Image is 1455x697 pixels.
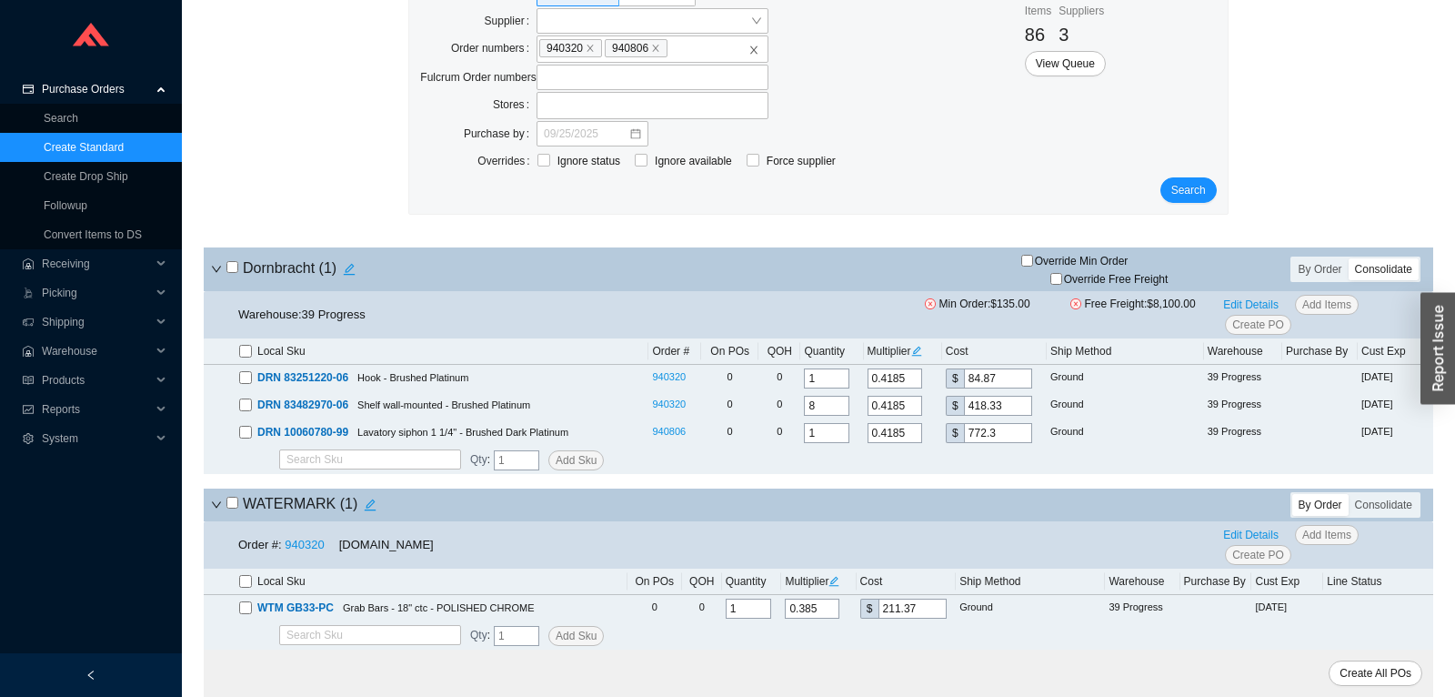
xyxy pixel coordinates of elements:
td: 0 [701,392,758,419]
th: Cust Exp [1358,338,1433,365]
a: Search [44,112,78,125]
span: ( 1 ) [340,496,358,511]
td: [DATE] [1251,595,1323,622]
td: 0 [701,419,758,447]
input: Override Free Freight [1050,273,1062,285]
span: close [586,44,595,53]
span: 86 [1025,25,1045,45]
td: 39 Progress [1204,365,1282,392]
button: View Queue [1025,51,1106,76]
td: Ground [1047,365,1204,392]
span: close [748,45,759,56]
span: DRN 83482970-06 [257,399,348,411]
td: Ground [1047,419,1204,447]
div: Multiplier [785,572,852,591]
th: Line Status [1323,569,1433,595]
th: Ship Method [1047,338,1204,365]
span: close-circle [1070,298,1081,309]
span: Qty [470,629,487,641]
input: 09/25/2025 [544,125,628,143]
a: 940320 [652,371,686,382]
span: Lavatory siphon 1 1/4" - Brushed Dark Platinum [357,427,568,438]
span: Receiving [42,249,151,278]
span: Local Sku [257,342,306,360]
td: 0 [627,595,682,622]
label: Purchase by [464,121,537,146]
th: Ship Method [956,569,1105,595]
label: Supplier: [485,8,537,34]
span: close-circle [925,298,936,309]
label: Stores [493,92,537,117]
span: down [211,500,222,510]
th: Order # [648,338,701,365]
span: Edit Details [1223,296,1279,314]
button: Add Sku [548,626,604,646]
td: Ground [956,595,1105,622]
span: close [651,44,660,53]
th: Warehouse [1204,338,1282,365]
span: Hook - Brushed Platinum [357,372,468,383]
span: Shelf wall-mounted - Brushed Platinum [357,399,530,410]
button: edit [336,257,362,282]
h4: WATERMARK [226,492,383,518]
input: 1 [494,626,539,646]
a: 940320 [652,399,686,409]
span: left [85,670,96,681]
th: On POs [701,338,758,365]
a: Create Standard [44,141,124,154]
span: Order #: [238,538,282,551]
button: Edit Details [1216,525,1286,545]
span: DRN 10060780-99 [257,426,348,439]
span: Grab Bars - 18" ctc - POLISHED CHROME [343,602,535,613]
span: Free Freight: [1070,295,1216,335]
th: Purchase By [1282,338,1358,365]
th: Warehouse [1105,569,1179,595]
th: QOH [682,569,722,595]
span: edit [337,263,361,276]
th: Cost [857,569,957,595]
th: QOH [758,338,800,365]
span: 3 [1059,25,1069,45]
a: 940806 [652,426,686,437]
td: 0 [758,392,800,419]
div: $ [946,396,964,416]
div: Warehouse: 39 Progress [238,305,366,325]
div: By Order [1292,494,1349,516]
div: $ [946,369,964,389]
input: 940320close940806closeclose [670,38,683,58]
span: fund [22,404,35,415]
span: DRN 83251220-06 [257,371,348,384]
td: 0 [682,595,722,622]
div: Consolidate [1349,494,1419,516]
span: : [470,626,490,646]
span: Override Free Freight [1064,274,1169,285]
div: $ [860,599,878,619]
span: Warehouse [42,337,151,366]
h4: Dornbracht [226,257,362,282]
span: View Queue [1036,55,1095,73]
span: Shipping [42,308,151,337]
th: Quantity [722,569,782,595]
td: 0 [758,419,800,447]
button: Add Items [1295,295,1359,315]
span: edit [911,346,922,357]
span: Min Order: [925,295,1059,335]
span: Create All POs [1340,664,1411,682]
span: credit-card [22,84,35,95]
span: ( 1 ) [319,260,337,276]
th: On POs [627,569,682,595]
button: edit [357,492,383,518]
label: Overrides [477,148,537,174]
th: Quantity [800,338,863,365]
span: WTM GB33-PC [257,601,334,614]
span: Ignore available [647,152,739,170]
input: Override Min Order [1021,255,1033,267]
th: Cust Exp [1251,569,1323,595]
span: Search [1171,181,1206,199]
span: Local Sku [257,572,306,591]
td: 39 Progress [1105,595,1179,622]
button: Add Items [1295,525,1359,545]
span: setting [22,433,35,444]
span: edit [828,576,839,587]
button: Search [1160,177,1217,203]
